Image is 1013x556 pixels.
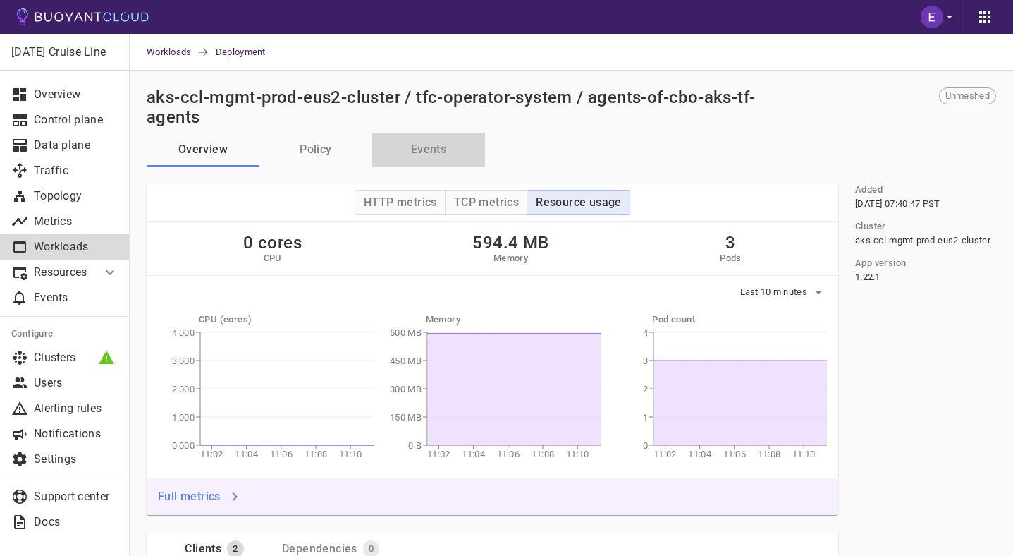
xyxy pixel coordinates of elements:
tspan: 11:10 [566,449,589,459]
tspan: 11:06 [723,449,747,459]
tspan: 150 MB [390,412,422,423]
button: HTTP metrics [355,190,446,215]
tspan: 11:06 [496,449,520,459]
h2: 0 cores [243,233,302,253]
tspan: 2.000 [172,384,195,394]
p: Users [34,376,118,390]
p: Clusters [34,351,118,365]
tspan: 300 MB [390,384,422,394]
h5: Cluster [855,221,886,232]
h4: Full metrics [158,490,221,504]
img: Erickson Delgado [921,6,943,28]
tspan: 0 B [408,440,422,451]
h5: Configure [11,328,118,339]
span: Sat, 07 Dec 2024 15:40:47 UTC [855,198,940,210]
span: 2 [227,543,243,555]
span: aks-ccl-mgmt-prod-eus2-cluster [855,235,990,246]
button: Last 10 minutes [740,282,828,303]
button: Full metrics [152,484,246,509]
a: Workloads [147,34,197,71]
button: Overview [147,133,259,167]
tspan: 11:02 [200,449,223,459]
tspan: 1.000 [172,412,195,423]
h5: App version [855,258,906,269]
p: Events [34,291,118,305]
tspan: 11:02 [427,449,450,459]
h2: aks-ccl-mgmt-prod-eus2-cluster / tfc-operator-system / agents-of-cbo-aks-tf-agents [147,87,768,127]
p: Workloads [34,240,118,254]
p: Support center [34,490,118,504]
tspan: 0.000 [172,440,195,451]
tspan: 2 [643,384,648,394]
tspan: 11:04 [689,449,712,459]
button: Policy [259,133,372,167]
tspan: 11:04 [235,449,258,459]
tspan: 11:10 [339,449,362,459]
tspan: 11:04 [462,449,485,459]
h4: Resource usage [536,195,622,210]
h5: Added [855,184,883,195]
p: Alerting rules [34,401,118,416]
p: Overview [34,87,118,102]
button: TCP metrics [445,190,527,215]
tspan: 3.000 [172,356,195,366]
h5: Pods [720,253,742,264]
span: Unmeshed [940,90,995,102]
div: Dependencies [276,536,357,556]
span: Deployment [216,34,283,71]
div: Clients [179,536,221,556]
tspan: 600 MB [390,327,422,338]
tspan: 4 [643,327,649,338]
p: Resources [34,265,90,279]
tspan: 11:06 [270,449,293,459]
tspan: 11:10 [792,449,816,459]
button: Resource usage [527,190,630,215]
p: Control plane [34,113,118,127]
h4: TCP metrics [454,195,519,210]
span: 0 [363,543,379,555]
p: Traffic [34,164,118,178]
tspan: 11:02 [653,449,677,459]
tspan: 1 [643,412,648,423]
tspan: 450 MB [390,356,422,366]
h5: Memory [426,314,601,325]
p: Metrics [34,214,118,229]
p: Data plane [34,138,118,152]
span: 1.22.1 [855,272,880,283]
p: Notifications [34,427,118,441]
h4: HTTP metrics [364,195,437,210]
span: Last 10 minutes [740,286,811,298]
h2: 594.4 MB [472,233,548,253]
h5: CPU (cores) [199,314,374,325]
tspan: 4.000 [172,327,195,338]
tspan: 11:08 [758,449,781,459]
h5: Memory [472,253,548,264]
h5: Pod count [652,314,827,325]
tspan: 11:08 [531,449,554,459]
h2: 3 [720,233,742,253]
p: [DATE] Cruise Line [11,45,118,59]
tspan: 3 [643,356,648,366]
tspan: 0 [643,440,648,451]
p: Topology [34,189,118,203]
p: Docs [34,515,118,529]
h5: CPU [243,253,302,264]
p: Settings [34,452,118,466]
button: Events [372,133,485,167]
tspan: 11:08 [305,449,328,459]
